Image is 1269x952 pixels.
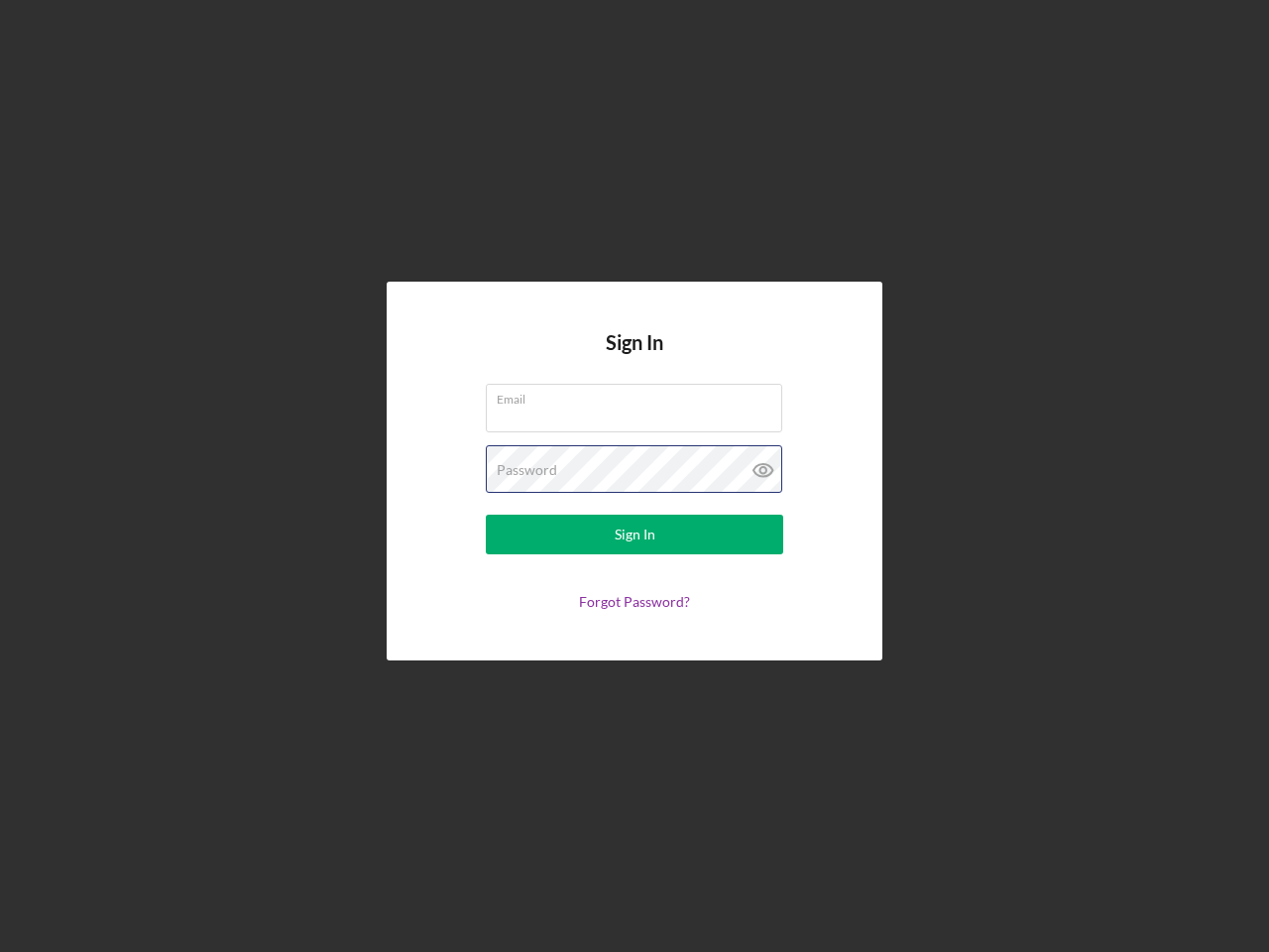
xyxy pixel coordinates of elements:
[606,331,663,384] h4: Sign In
[497,385,782,407] label: Email
[497,462,557,478] label: Password
[579,593,690,610] a: Forgot Password?
[486,515,783,554] button: Sign In
[615,515,655,554] div: Sign In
